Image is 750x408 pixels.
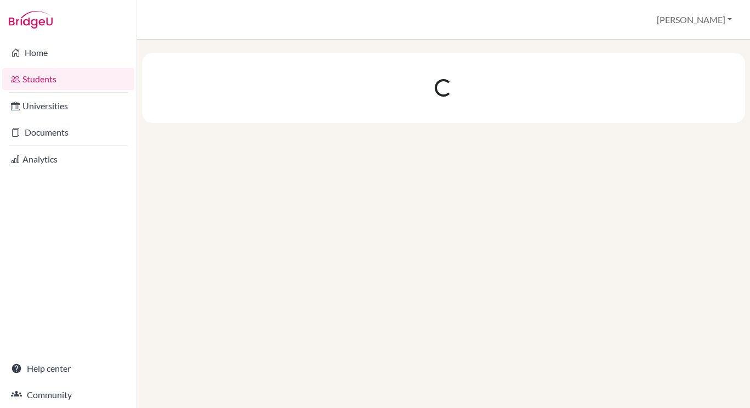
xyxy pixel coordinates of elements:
button: [PERSON_NAME] [652,9,737,30]
a: Community [2,384,134,406]
img: Bridge-U [9,11,53,29]
a: Students [2,68,134,90]
a: Help center [2,357,134,379]
a: Analytics [2,148,134,170]
a: Universities [2,95,134,117]
a: Home [2,42,134,64]
a: Documents [2,121,134,143]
